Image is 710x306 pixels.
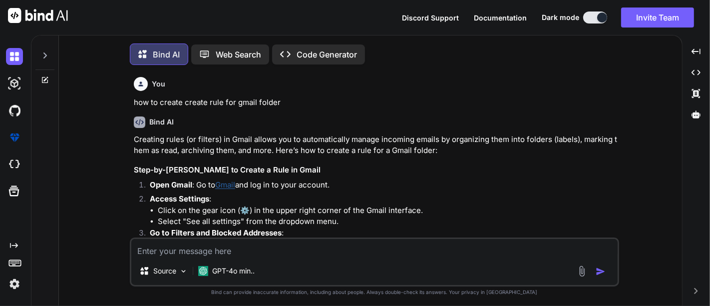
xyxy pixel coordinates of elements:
[8,8,68,23] img: Bind AI
[150,228,282,237] strong: Go to Filters and Blocked Addresses
[402,12,459,23] button: Discord Support
[215,180,235,189] a: Gmail
[153,48,180,60] p: Bind AI
[621,7,694,27] button: Invite Team
[134,97,617,108] p: how to create create rule for gmail folder
[150,227,617,239] p: :
[198,266,208,276] img: GPT-4o mini
[6,75,23,92] img: darkAi-studio
[134,134,617,156] p: Creating rules (or filters) in Gmail allows you to automatically manage incoming emails by organi...
[596,266,606,276] img: icon
[150,179,617,191] p: : Go to and log in to your account.
[158,216,617,227] li: Select "See all settings" from the dropdown menu.
[158,205,617,216] li: Click on the gear icon (⚙️) in the upper right corner of the Gmail interface.
[6,129,23,146] img: premium
[474,13,527,22] span: Documentation
[134,164,617,176] h3: Step-by-[PERSON_NAME] to Create a Rule in Gmail
[297,48,357,60] p: Code Generator
[212,266,255,276] p: GPT-4o min..
[150,193,617,205] p: :
[179,267,188,275] img: Pick Models
[402,13,459,22] span: Discord Support
[6,102,23,119] img: githubDark
[149,117,174,127] h6: Bind AI
[216,48,261,60] p: Web Search
[150,194,209,203] strong: Access Settings
[130,288,619,296] p: Bind can provide inaccurate information, including about people. Always double-check its answers....
[542,12,579,22] span: Dark mode
[153,266,176,276] p: Source
[6,48,23,65] img: darkChat
[152,79,165,89] h6: You
[576,265,588,277] img: attachment
[474,12,527,23] button: Documentation
[150,180,192,189] strong: Open Gmail
[6,275,23,292] img: settings
[6,156,23,173] img: cloudideIcon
